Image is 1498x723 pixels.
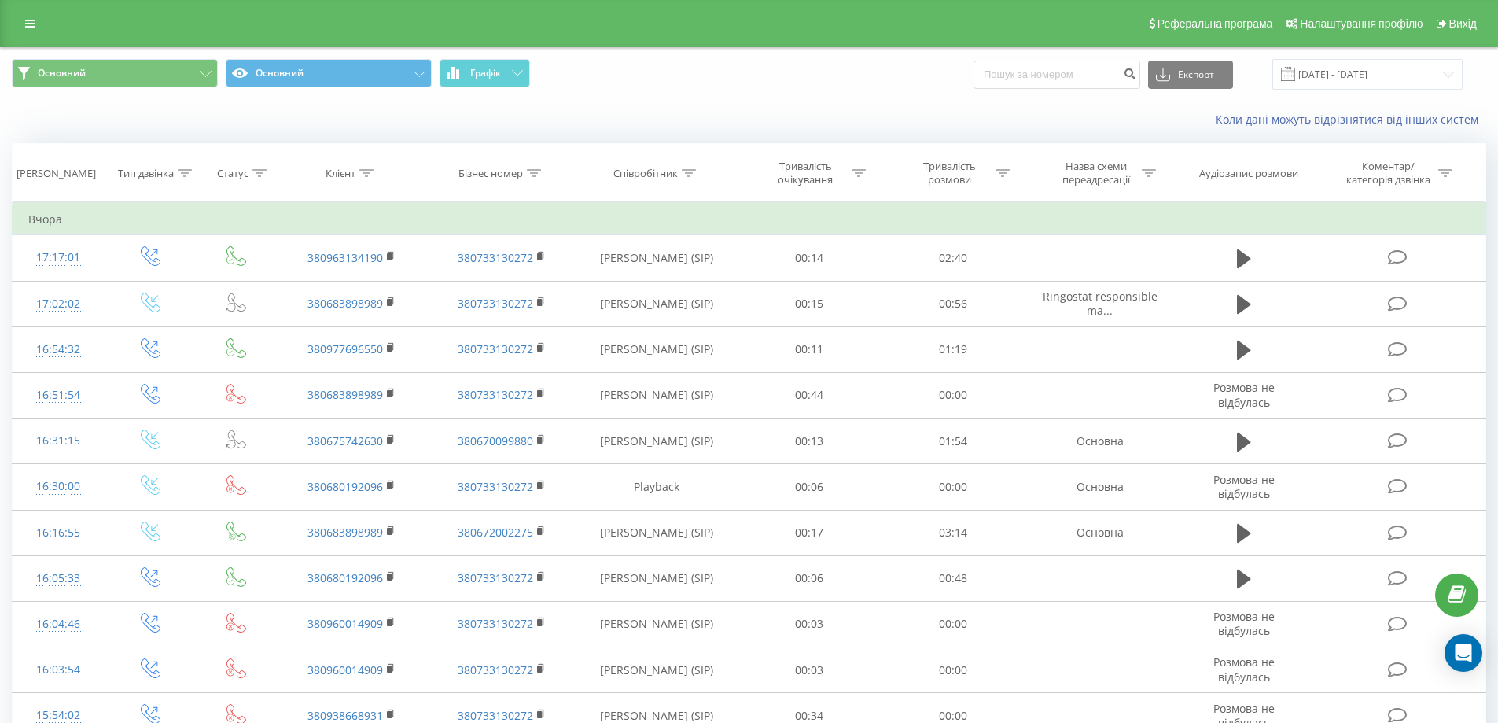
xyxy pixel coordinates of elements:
a: 380683898989 [307,525,383,540]
td: [PERSON_NAME] (SIP) [576,601,738,647]
td: Вчора [13,204,1486,235]
div: 16:03:54 [28,655,89,685]
a: 380683898989 [307,387,383,402]
div: 16:05:33 [28,563,89,594]
td: [PERSON_NAME] (SIP) [576,555,738,601]
td: [PERSON_NAME] (SIP) [576,647,738,693]
a: 380938668931 [307,708,383,723]
button: Графік [440,59,530,87]
span: Основний [38,67,86,79]
td: 00:56 [882,281,1025,326]
a: 380733130272 [458,708,533,723]
td: 00:00 [882,372,1025,418]
a: 380733130272 [458,479,533,494]
a: 380960014909 [307,662,383,677]
div: Назва схеми переадресації [1054,160,1138,186]
td: 00:00 [882,647,1025,693]
td: 01:19 [882,326,1025,372]
td: 00:03 [738,647,882,693]
div: Open Intercom Messenger [1445,634,1482,672]
td: 01:54 [882,419,1025,464]
td: 00:00 [882,464,1025,510]
div: [PERSON_NAME] [17,167,96,180]
div: Співробітник [613,167,678,180]
span: Ringostat responsible ma... [1043,289,1158,318]
td: 00:17 [738,510,882,555]
a: 380680192096 [307,479,383,494]
td: 00:00 [882,601,1025,647]
div: 17:17:01 [28,242,89,273]
div: 16:31:15 [28,426,89,456]
div: Тип дзвінка [118,167,174,180]
td: [PERSON_NAME] (SIP) [576,326,738,372]
button: Основний [226,59,432,87]
td: [PERSON_NAME] (SIP) [576,372,738,418]
a: 380960014909 [307,616,383,631]
td: Основна [1025,510,1174,555]
div: Бізнес номер [458,167,523,180]
td: 00:14 [738,235,882,281]
td: 00:48 [882,555,1025,601]
a: 380733130272 [458,570,533,585]
a: 380670099880 [458,433,533,448]
a: 380963134190 [307,250,383,265]
a: Коли дані можуть відрізнятися вiд інших систем [1216,112,1486,127]
td: Основна [1025,464,1174,510]
td: [PERSON_NAME] (SIP) [576,419,738,464]
td: [PERSON_NAME] (SIP) [576,281,738,326]
div: 16:16:55 [28,518,89,548]
td: 02:40 [882,235,1025,281]
a: 380675742630 [307,433,383,448]
span: Налаштування профілю [1300,17,1423,30]
div: Статус [217,167,248,180]
span: Вихід [1449,17,1477,30]
a: 380733130272 [458,250,533,265]
a: 380683898989 [307,296,383,311]
span: Розмова не відбулась [1213,609,1275,638]
td: Основна [1025,419,1174,464]
td: 03:14 [882,510,1025,555]
div: 17:02:02 [28,289,89,319]
input: Пошук за номером [974,61,1140,89]
button: Експорт [1148,61,1233,89]
div: Коментар/категорія дзвінка [1342,160,1434,186]
span: Розмова не відбулась [1213,472,1275,501]
div: 16:30:00 [28,471,89,502]
td: 00:06 [738,464,882,510]
span: Графік [470,68,501,79]
a: 380733130272 [458,341,533,356]
td: [PERSON_NAME] (SIP) [576,510,738,555]
td: 00:15 [738,281,882,326]
div: Тривалість очікування [764,160,848,186]
button: Основний [12,59,218,87]
a: 380680192096 [307,570,383,585]
a: 380733130272 [458,616,533,631]
a: 380733130272 [458,387,533,402]
span: Розмова не відбулась [1213,655,1275,684]
a: 380733130272 [458,296,533,311]
a: 380733130272 [458,662,533,677]
div: 16:51:54 [28,380,89,411]
td: 00:03 [738,601,882,647]
td: [PERSON_NAME] (SIP) [576,235,738,281]
span: Розмова не відбулась [1213,380,1275,409]
div: 16:54:32 [28,334,89,365]
td: Playback [576,464,738,510]
td: 00:13 [738,419,882,464]
a: 380977696550 [307,341,383,356]
span: Реферальна програма [1158,17,1273,30]
td: 00:44 [738,372,882,418]
a: 380672002275 [458,525,533,540]
div: Клієнт [326,167,355,180]
div: Тривалість розмови [907,160,992,186]
td: 00:06 [738,555,882,601]
div: 16:04:46 [28,609,89,640]
div: Аудіозапис розмови [1199,167,1298,180]
td: 00:11 [738,326,882,372]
